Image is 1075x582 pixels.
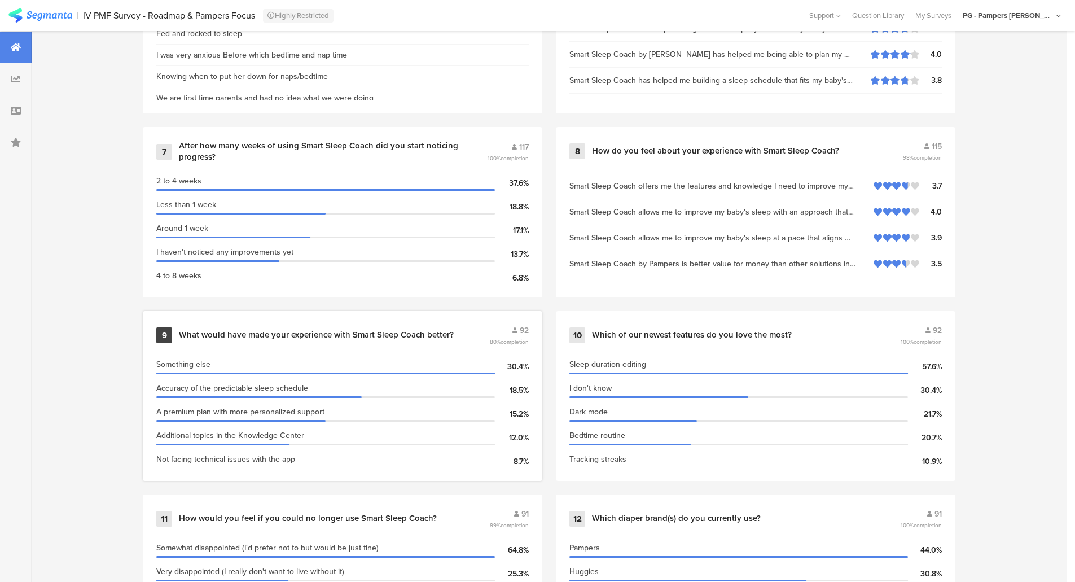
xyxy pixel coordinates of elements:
[908,456,942,467] div: 10.9%
[919,258,942,270] div: 3.5
[569,258,874,270] div: Smart Sleep Coach by Pampers is better value for money than other solutions in the market (e.g. s...
[156,270,201,282] span: 4 to 8 weeks
[569,232,874,244] div: Smart Sleep Coach allows me to improve my baby's sleep at a pace that aligns with my parenting st...
[919,75,942,86] div: 3.8
[520,325,529,336] span: 92
[495,272,529,284] div: 6.8%
[77,9,78,22] div: |
[156,406,324,418] span: A premium plan with more personalized support
[156,246,293,258] span: I haven't noticed any improvements yet
[569,206,874,218] div: Smart Sleep Coach allows me to improve my baby's sleep with an approach that aligns with my paren...
[919,232,942,244] div: 3.9
[809,7,841,24] div: Support
[156,430,304,441] span: Additional topics in the Knowledge Center
[501,521,529,530] span: completion
[569,358,646,370] span: Sleep duration editing
[569,566,599,577] span: Huggies
[179,330,454,341] div: What would have made your experience with Smart Sleep Coach better?
[908,408,942,420] div: 21.7%
[519,141,529,153] span: 117
[914,338,942,346] span: completion
[914,521,942,530] span: completion
[846,10,910,21] a: Question Library
[919,180,942,192] div: 3.7
[569,180,874,192] div: Smart Sleep Coach offers me the features and knowledge I need to improve my baby's sleep
[156,49,347,61] div: I was very anxious Before which bedtime and nap time
[495,248,529,260] div: 13.7%
[934,508,942,520] span: 91
[569,143,585,159] div: 8
[914,154,942,162] span: completion
[495,201,529,213] div: 18.8%
[495,225,529,237] div: 17.1%
[156,175,201,187] span: 2 to 4 weeks
[908,384,942,396] div: 30.4%
[592,330,792,341] div: Which of our newest features do you love the most?
[83,10,255,21] div: IV PMF Survey - Roadmap & Pampers Focus
[901,521,942,530] span: 100%
[521,508,529,520] span: 91
[932,141,942,152] span: 115
[963,10,1053,21] div: PG - Pampers [PERSON_NAME]
[495,177,529,189] div: 37.6%
[910,10,957,21] a: My Surveys
[908,432,942,444] div: 20.7%
[569,75,871,86] div: Smart Sleep Coach has helped me building a sleep schedule that fits my baby's needs and our lifes...
[263,9,334,23] div: Highly Restricted
[569,511,585,527] div: 12
[933,325,942,336] span: 92
[490,338,529,346] span: 80%
[569,327,585,343] div: 10
[179,141,460,163] div: After how many weeks of using Smart Sleep Coach did you start noticing progress?
[908,544,942,556] div: 44.0%
[156,511,172,527] div: 11
[156,542,379,554] span: Somewhat disappointed (I'd prefer not to but would be just fine)
[156,222,208,234] span: Around 1 week
[156,92,374,104] div: We are first time parents and had no idea what we were doing
[156,566,344,577] span: Very disappointed (I really don't want to live without it)
[156,71,328,82] div: Knowing when to put her down for naps/bedtime
[569,453,626,465] span: Tracking streaks
[156,144,172,160] div: 7
[908,568,942,580] div: 30.8%
[569,49,871,60] div: Smart Sleep Coach by [PERSON_NAME] has helped me being able to plan my days and build consistent ...
[592,146,839,157] div: How do you feel about your experience with Smart Sleep Coach?
[495,432,529,444] div: 12.0%
[156,453,295,465] span: Not facing technical issues with the app
[156,28,242,40] div: Fed and rocked to sleep
[903,154,942,162] span: 98%
[156,327,172,343] div: 9
[488,154,529,163] span: 100%
[8,8,72,23] img: segmanta logo
[569,430,625,441] span: Bedtime routine
[495,568,529,580] div: 25.3%
[569,406,608,418] span: Dark mode
[156,199,216,211] span: Less than 1 week
[908,361,942,373] div: 57.6%
[501,154,529,163] span: completion
[495,408,529,420] div: 15.2%
[569,382,612,394] span: I don't know
[919,206,942,218] div: 4.0
[495,384,529,396] div: 18.5%
[592,513,761,524] div: Which diaper brand(s) do you currently use?
[495,544,529,556] div: 64.8%
[179,513,437,524] div: How would you feel if you could no longer use Smart Sleep Coach?
[919,49,942,60] div: 4.0
[156,358,210,370] span: Something else
[495,456,529,467] div: 8.7%
[501,338,529,346] span: completion
[156,382,308,394] span: Accuracy of the predictable sleep schedule
[901,338,942,346] span: 100%
[569,542,600,554] span: Pampers
[490,521,529,530] span: 99%
[495,361,529,373] div: 30.4%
